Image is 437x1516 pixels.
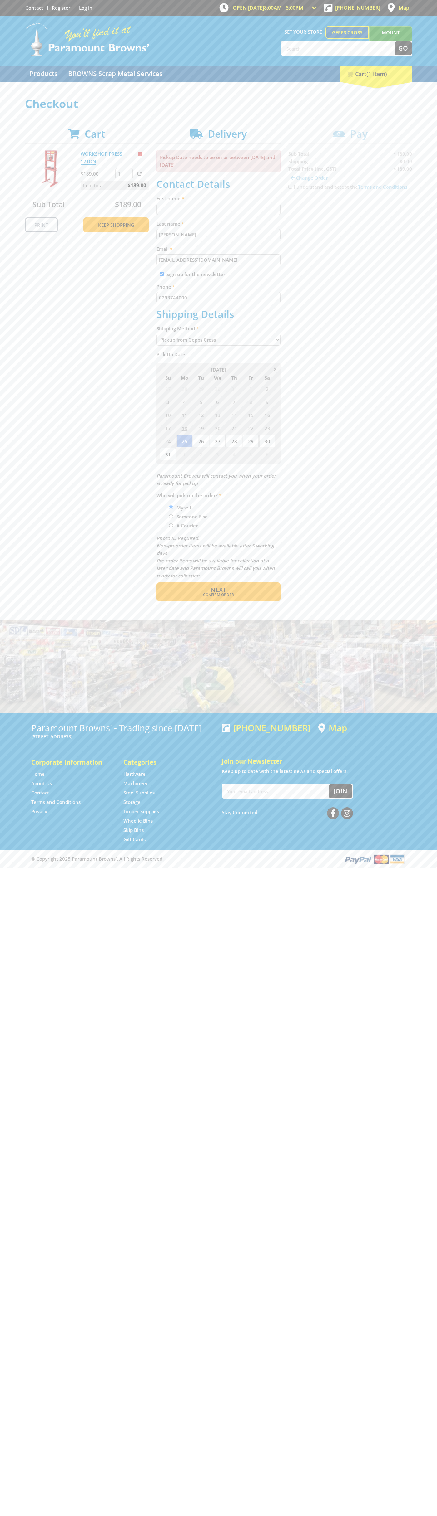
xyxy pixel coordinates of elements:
span: 5 [243,448,259,460]
span: 29 [193,382,209,395]
span: 17 [160,422,176,434]
div: Stay Connected [222,805,353,820]
p: Item total: [81,181,149,190]
span: 31 [226,382,242,395]
button: Next Confirm order [156,582,281,601]
em: Paramount Browns will contact you when your order is ready for pickup [156,473,276,486]
a: Gepps Cross [325,26,369,39]
span: Confirm order [170,593,267,597]
em: Photo ID Required. Non-preorder items will be available after 5 working days Pre-order items will... [156,535,275,579]
span: $189.00 [115,199,141,209]
label: Myself [174,502,193,513]
span: [DATE] [211,367,226,373]
a: Go to the Skip Bins page [123,827,144,833]
span: 30 [259,435,275,447]
div: ® Copyright 2025 Paramount Browns'. All Rights Reserved. [25,853,412,865]
a: View a map of Gepps Cross location [318,723,347,733]
a: Go to the About Us page [31,780,52,787]
a: Go to the Gift Cards page [123,836,146,843]
span: Th [226,374,242,382]
span: 9 [259,396,275,408]
span: 11 [176,409,192,421]
span: 4 [226,448,242,460]
span: 31 [160,448,176,460]
a: Keep Shopping [83,217,149,232]
a: Go to the Privacy page [31,808,47,815]
label: Sign up for the newsletter [166,271,225,277]
label: Someone Else [174,511,210,522]
a: Go to the registration page [52,5,70,11]
a: Go to the BROWNS Scrap Metal Services page [63,66,167,82]
span: 27 [160,382,176,395]
span: 8:00am - 5:00pm [264,4,303,11]
span: 20 [210,422,226,434]
a: Go to the Machinery page [123,780,147,787]
a: Go to the Steel Supplies page [123,790,155,796]
span: 2 [259,382,275,395]
label: Shipping Method [156,325,281,332]
p: Keep up to date with the latest news and special offers. [222,767,406,775]
a: Go to the Storage page [123,799,141,805]
span: Tu [193,374,209,382]
h5: Corporate Information [31,758,111,767]
span: 8 [243,396,259,408]
span: OPEN [DATE] [233,4,303,11]
span: 28 [226,435,242,447]
a: Go to the Contact page [25,5,43,11]
input: Search [282,41,395,55]
label: Who will pick up the order? [156,492,281,499]
span: (1 item) [366,70,387,78]
label: Last name [156,220,281,227]
span: 27 [210,435,226,447]
h1: Checkout [25,98,412,110]
p: $189.00 [81,170,114,177]
label: Phone [156,283,281,290]
h5: Categories [123,758,203,767]
input: Please select who will pick up the order. [169,514,173,518]
span: 30 [210,382,226,395]
img: WORKSHOP PRESS 12TON [31,150,68,187]
span: Su [160,374,176,382]
span: 1 [243,382,259,395]
span: 29 [243,435,259,447]
input: Please enter your first name. [156,204,281,215]
button: Join [329,784,352,798]
span: 1 [176,448,192,460]
span: Next [211,586,226,594]
span: 15 [243,409,259,421]
h2: Shipping Details [156,308,281,320]
label: Pick Up Date [156,351,281,358]
span: 2 [193,448,209,460]
a: WORKSHOP PRESS 12TON [81,151,122,165]
span: 10 [160,409,176,421]
span: Sa [259,374,275,382]
span: 3 [210,448,226,460]
span: 6 [210,396,226,408]
h2: Contact Details [156,178,281,190]
span: 6 [259,448,275,460]
input: Please select who will pick up the order. [169,523,173,527]
span: 23 [259,422,275,434]
p: [STREET_ADDRESS] [31,733,216,740]
span: We [210,374,226,382]
h5: Join our Newsletter [222,757,406,766]
label: A Courier [174,520,200,531]
p: Pickup Date needs to be on or between [DATE] and [DATE] [156,150,281,172]
a: Mount [PERSON_NAME] [369,26,412,50]
span: Set your store [281,26,326,37]
input: Please enter your email address. [156,254,281,265]
span: 3 [160,396,176,408]
a: Print [25,217,58,232]
span: 24 [160,435,176,447]
img: Paramount Browns' [25,22,150,56]
button: Go [395,41,412,55]
input: Please enter your telephone number. [156,292,281,303]
a: Go to the Terms and Conditions page [31,799,81,805]
span: 21 [226,422,242,434]
span: 13 [210,409,226,421]
input: Your email address [222,784,329,798]
a: Go to the Wheelie Bins page [123,818,153,824]
span: 18 [176,422,192,434]
span: 5 [193,396,209,408]
img: PayPal, Mastercard, Visa accepted [344,853,406,865]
